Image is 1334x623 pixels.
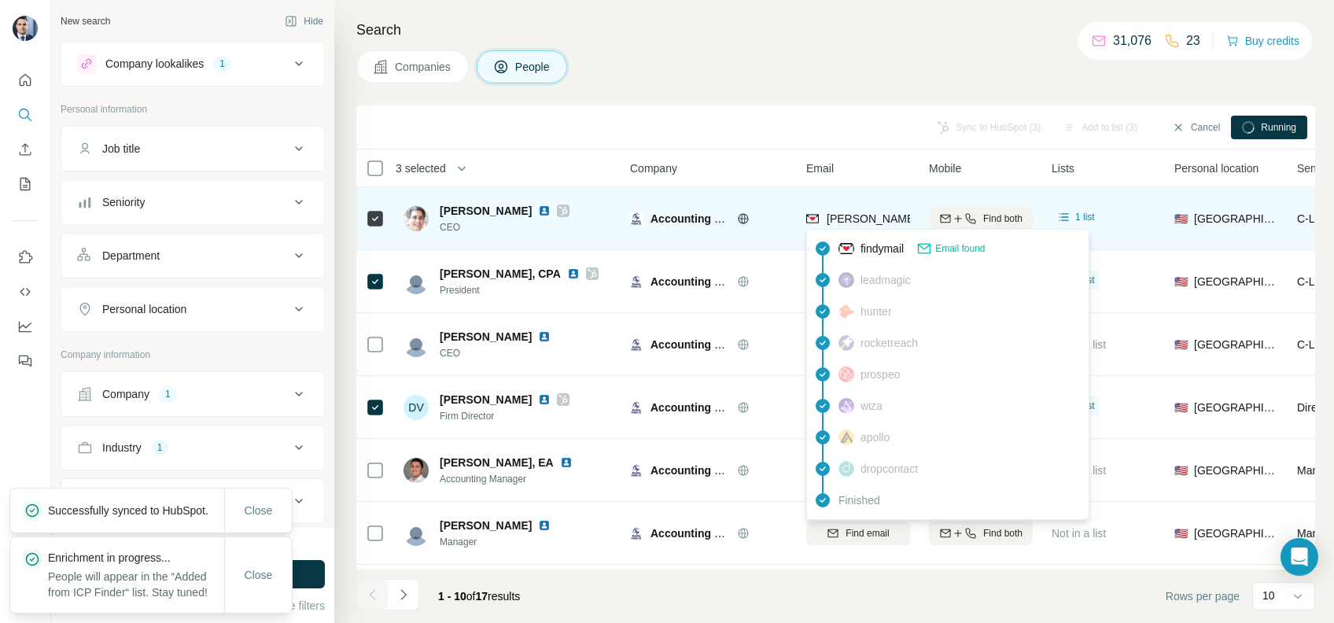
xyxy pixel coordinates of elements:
button: Seniority [61,183,324,221]
img: LinkedIn logo [538,205,551,217]
img: provider rocketreach logo [838,335,854,351]
button: My lists [13,170,38,198]
span: Firm Director [440,409,569,423]
button: Close [234,561,284,589]
span: 1 list [1075,210,1095,224]
div: Department [102,248,160,264]
span: Accounting Freedom, Ltd [650,527,784,540]
div: Seniority [102,194,145,210]
button: Feedback [13,347,38,375]
button: Search [13,101,38,129]
img: Avatar [404,269,429,294]
img: Avatar [404,332,429,357]
span: Company [630,160,677,176]
span: Accounting Freedom, Ltd [650,338,784,351]
span: 17 [476,590,488,603]
span: [PERSON_NAME], CPA [440,266,561,282]
img: LinkedIn logo [538,519,551,532]
div: Job title [102,141,140,157]
img: Logo of Accounting Freedom, Ltd [630,527,643,540]
span: Not in a list [1052,527,1106,540]
span: [PERSON_NAME] [440,203,532,219]
button: Industry1 [61,429,324,466]
div: 1 [151,441,169,455]
p: Enrichment in progress... [48,550,224,566]
span: [GEOGRAPHIC_DATA] [1194,274,1278,289]
button: Enrich CSV [13,135,38,164]
img: provider wiza logo [838,398,854,414]
button: Find email [806,522,910,545]
img: Logo of Accounting Freedom, Ltd [630,212,643,225]
span: Finished [838,492,880,508]
div: Industry [102,440,142,455]
span: 🇺🇸 [1174,274,1188,289]
span: [GEOGRAPHIC_DATA] [1194,463,1278,478]
span: CEO [440,220,569,234]
p: Successfully synced to HubSpot. [48,503,221,518]
img: provider findymail logo [806,211,819,227]
span: [GEOGRAPHIC_DATA] [1194,211,1278,227]
p: Personal information [61,102,325,116]
div: Company lookalikes [105,56,204,72]
img: Avatar [404,206,429,231]
span: People [515,59,551,75]
span: 🇺🇸 [1174,211,1188,227]
span: Accounting Freedom, Ltd [650,464,784,477]
button: Close [234,496,284,525]
span: rocketreach [860,335,918,351]
span: Manager [440,535,569,549]
div: 1 [213,57,231,71]
span: 🇺🇸 [1174,337,1188,352]
span: 🇺🇸 [1174,463,1188,478]
img: Logo of Accounting Freedom, Ltd [630,401,643,414]
img: Logo of Accounting Freedom, Ltd [630,338,643,351]
button: Dashboard [13,312,38,341]
span: wiza [860,398,883,414]
button: Job title [61,130,324,168]
button: Company lookalikes1 [61,45,324,83]
span: apollo [860,429,890,445]
div: 1 [159,387,177,401]
span: [GEOGRAPHIC_DATA] [1194,337,1278,352]
span: Email [806,160,834,176]
span: hunter [860,304,892,319]
span: Find both [983,526,1023,540]
button: Cancel [1161,116,1231,139]
span: findymail [860,241,904,256]
span: Accounting Freedom, Ltd [650,212,784,225]
h4: Search [356,19,1315,41]
span: CEO [440,346,569,360]
img: Avatar [13,16,38,41]
button: Personal location [61,290,324,328]
img: provider leadmagic logo [838,272,854,288]
img: provider findymail logo [838,241,854,256]
span: [PERSON_NAME][EMAIL_ADDRESS][DOMAIN_NAME] [827,212,1104,225]
div: Personal location [102,301,186,317]
button: Department [61,237,324,275]
span: Find email [846,526,889,540]
button: Find both [929,522,1033,545]
button: Use Surfe on LinkedIn [13,243,38,271]
img: provider hunter logo [838,304,854,319]
button: Hide [274,9,334,33]
img: LinkedIn logo [567,267,580,280]
img: LinkedIn logo [538,393,551,406]
span: 3 selected [396,160,446,176]
img: LinkedIn logo [538,330,551,343]
span: Accounting Freedom, Ltd [650,275,784,288]
p: 31,076 [1113,31,1152,50]
span: 🇺🇸 [1174,400,1188,415]
button: Company1 [61,375,324,413]
div: Company [102,386,149,402]
div: Open Intercom Messenger [1281,538,1318,576]
img: Avatar [404,458,429,483]
img: Logo of Accounting Freedom, Ltd [630,275,643,288]
span: 🇺🇸 [1174,525,1188,541]
span: Find both [983,212,1023,226]
span: President [440,283,599,297]
button: Find both [929,207,1033,230]
img: Logo of Accounting Freedom, Ltd [630,464,643,477]
span: Close [245,503,273,518]
span: prospeo [860,367,901,382]
span: 1 list [1075,273,1095,287]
